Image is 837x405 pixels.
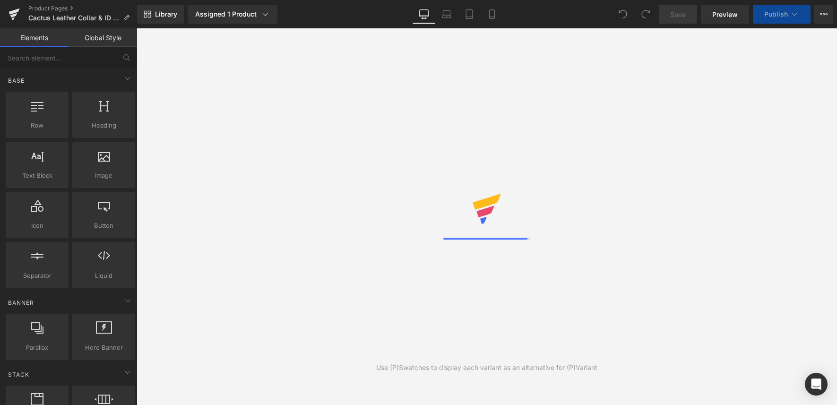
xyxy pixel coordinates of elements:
div: Open Intercom Messenger [805,373,828,396]
button: Publish [753,5,811,24]
span: Publish [764,10,788,18]
span: Row [9,121,66,130]
span: Text Block [9,171,66,181]
span: Stack [7,370,30,379]
a: Preview [701,5,749,24]
span: Hero Banner [75,343,132,353]
span: Heading [75,121,132,130]
span: Preview [712,9,738,19]
button: More [814,5,833,24]
span: Button [75,221,132,231]
a: Tablet [458,5,481,24]
button: Redo [636,5,655,24]
span: Separator [9,271,66,281]
button: Undo [613,5,632,24]
span: Library [155,10,177,18]
span: Parallax [9,343,66,353]
span: Base [7,76,26,85]
a: Laptop [435,5,458,24]
a: Desktop [413,5,435,24]
span: Icon [9,221,66,231]
a: New Library [137,5,184,24]
span: Cactus Leather Collar & ID Tag Bundle [28,14,119,22]
a: Mobile [481,5,503,24]
a: Product Pages [28,5,137,12]
span: Liquid [75,271,132,281]
span: Image [75,171,132,181]
div: Use (P)Swatches to display each variant as an alternative for (P)Variant [376,362,597,373]
span: Save [670,9,686,19]
div: Assigned 1 Product [195,9,270,19]
a: Global Style [69,28,137,47]
span: Banner [7,298,35,307]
